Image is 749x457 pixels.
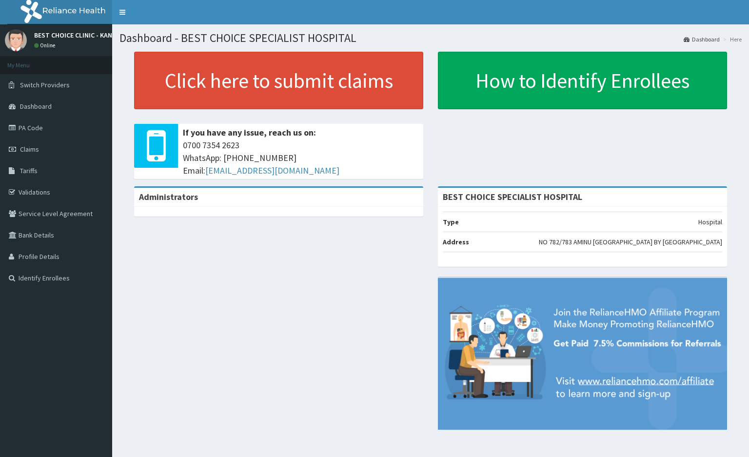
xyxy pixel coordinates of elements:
b: If you have any issue, reach us on: [183,127,316,138]
p: NO 782/783 AMINU [GEOGRAPHIC_DATA] BY [GEOGRAPHIC_DATA] [539,237,722,247]
b: Address [443,238,469,246]
b: Administrators [139,191,198,202]
img: User Image [5,29,27,51]
span: Tariffs [20,166,38,175]
a: How to Identify Enrollees [438,52,727,109]
h1: Dashboard - BEST CHOICE SPECIALIST HOSPITAL [119,32,742,44]
b: Type [443,218,459,226]
li: Here [721,35,742,43]
a: Click here to submit claims [134,52,423,109]
a: Dashboard [684,35,720,43]
a: [EMAIL_ADDRESS][DOMAIN_NAME] [205,165,339,176]
span: Claims [20,145,39,154]
strong: BEST CHOICE SPECIALIST HOSPITAL [443,191,582,202]
span: Dashboard [20,102,52,111]
img: provider-team-banner.png [438,278,727,429]
a: Online [34,42,58,49]
p: BEST CHOICE CLINIC - KANO [34,32,117,39]
span: 0700 7354 2623 WhatsApp: [PHONE_NUMBER] Email: [183,139,418,177]
p: Hospital [698,217,722,227]
span: Switch Providers [20,80,70,89]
